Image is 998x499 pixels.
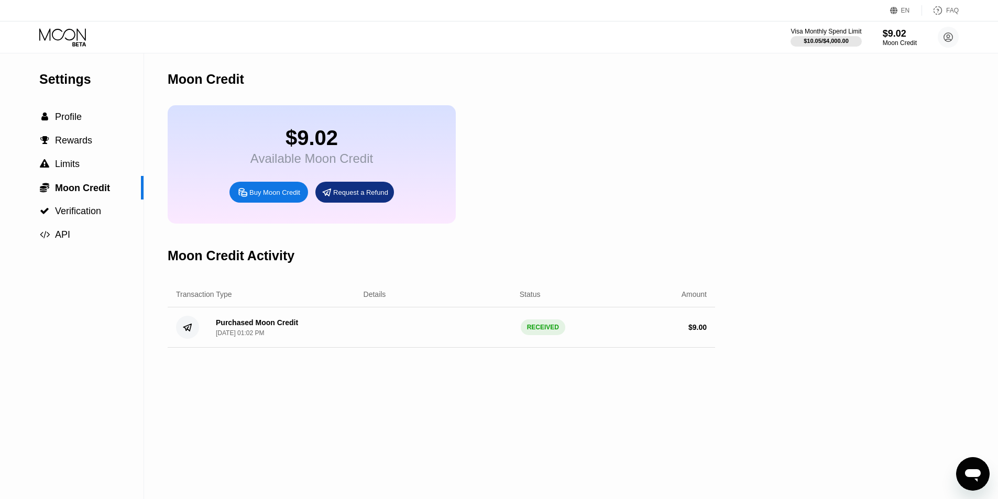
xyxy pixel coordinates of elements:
[364,290,386,298] div: Details
[883,28,917,47] div: $9.02Moon Credit
[901,7,910,14] div: EN
[229,182,308,203] div: Buy Moon Credit
[883,28,917,39] div: $9.02
[39,159,50,169] div: 
[890,5,922,16] div: EN
[39,136,50,145] div: 
[55,135,92,146] span: Rewards
[956,457,990,491] iframe: Button to launch messaging window
[39,72,144,87] div: Settings
[55,112,82,122] span: Profile
[55,159,80,169] span: Limits
[40,230,50,239] span: 
[40,182,49,193] span: 
[176,290,232,298] div: Transaction Type
[883,39,917,47] div: Moon Credit
[39,206,50,216] div: 
[55,229,70,240] span: API
[168,248,294,263] div: Moon Credit Activity
[216,318,298,327] div: Purchased Moon Credit
[249,188,300,197] div: Buy Moon Credit
[333,188,388,197] div: Request a Refund
[250,151,373,166] div: Available Moon Credit
[39,112,50,121] div: 
[40,159,49,169] span: 
[41,112,48,121] span: 
[688,323,707,331] div: $ 9.00
[521,319,565,335] div: RECEIVED
[216,329,264,337] div: [DATE] 01:02 PM
[791,28,861,35] div: Visa Monthly Spend Limit
[315,182,394,203] div: Request a Refund
[946,7,959,14] div: FAQ
[55,183,110,193] span: Moon Credit
[55,206,101,216] span: Verification
[791,28,861,47] div: Visa Monthly Spend Limit$10.05/$4,000.00
[520,290,541,298] div: Status
[39,230,50,239] div: 
[40,136,49,145] span: 
[250,126,373,150] div: $9.02
[922,5,959,16] div: FAQ
[804,38,849,44] div: $10.05 / $4,000.00
[39,182,50,193] div: 
[40,206,49,216] span: 
[682,290,707,298] div: Amount
[168,72,244,87] div: Moon Credit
